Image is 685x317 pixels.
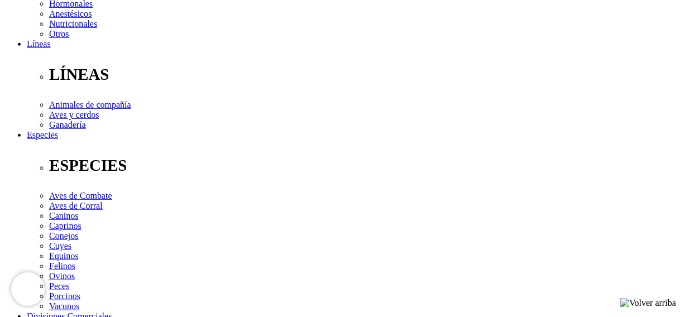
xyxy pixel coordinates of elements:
a: Equinos [49,251,78,261]
a: Conejos [49,231,78,241]
a: Cuyes [49,241,71,251]
a: Porcinos [49,291,80,301]
a: Ganadería [49,120,86,129]
p: LÍNEAS [49,65,681,84]
a: Nutricionales [49,19,97,28]
a: Aves de Combate [49,191,112,200]
a: Caninos [49,211,78,220]
a: Aves de Corral [49,201,103,210]
a: Ovinos [49,271,75,281]
p: ESPECIES [49,156,681,175]
a: Aves y cerdos [49,110,99,119]
a: Especies [27,130,58,140]
a: Líneas [27,39,51,49]
a: Otros [49,29,69,39]
iframe: Brevo live chat [11,272,45,306]
a: Anestésicos [49,9,92,18]
a: Peces [49,281,69,291]
a: Felinos [49,261,75,271]
img: Volver arriba [620,298,676,308]
a: Caprinos [49,221,82,230]
a: Vacunos [49,301,79,311]
a: Animales de compañía [49,100,131,109]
